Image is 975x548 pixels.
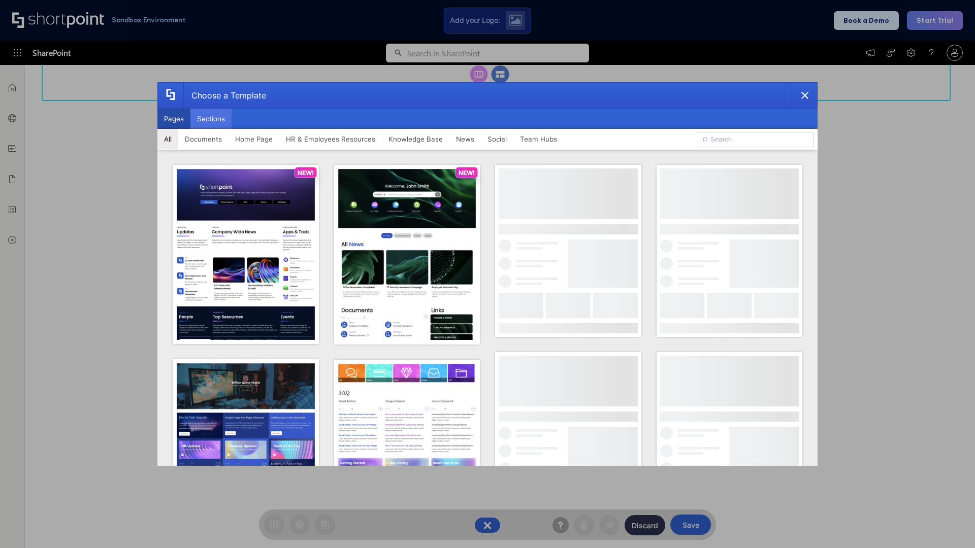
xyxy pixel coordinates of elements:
button: Team Hubs [513,129,564,149]
button: HR & Employees Resources [279,129,382,149]
button: Pages [157,109,190,129]
p: NEW! [298,169,314,177]
iframe: Chat Widget [924,499,975,548]
p: NEW! [459,169,475,177]
button: Knowledge Base [382,129,449,149]
button: Home Page [229,129,279,149]
button: News [449,129,481,149]
input: Search [698,132,814,147]
button: Documents [178,129,229,149]
button: Social [481,129,513,149]
div: template selector [157,82,818,466]
div: Choose a Template [183,83,266,108]
button: All [157,129,178,149]
button: Sections [190,109,232,129]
